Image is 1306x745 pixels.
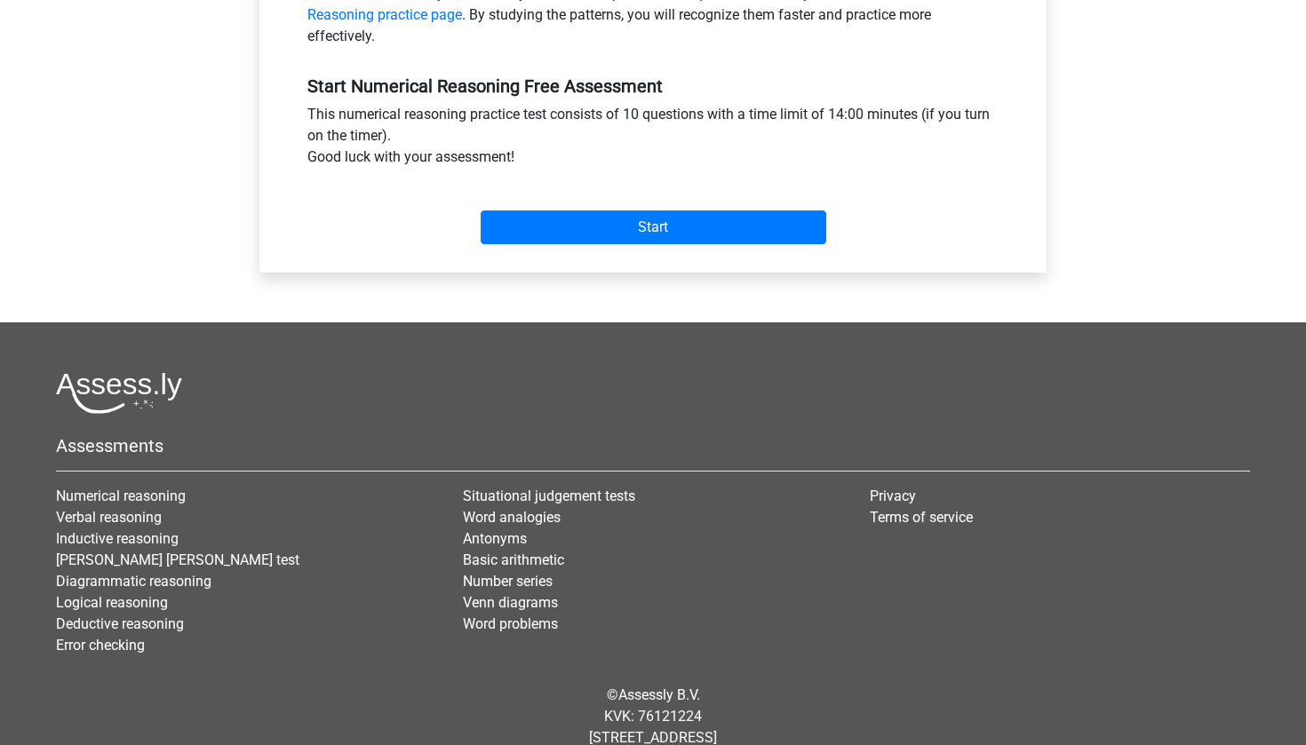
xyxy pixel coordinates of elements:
a: Situational judgement tests [463,487,635,504]
a: Numerical reasoning [56,487,186,504]
a: Error checking [56,637,145,654]
a: Assessly B.V. [618,686,700,703]
a: Antonyms [463,530,527,547]
a: Terms of service [870,509,973,526]
a: Word analogies [463,509,561,526]
a: Privacy [870,487,916,504]
a: Diagrammatic reasoning [56,573,211,590]
img: Assessly logo [56,372,182,414]
a: [PERSON_NAME] [PERSON_NAME] test [56,551,299,568]
div: This numerical reasoning practice test consists of 10 questions with a time limit of 14:00 minute... [294,104,1012,175]
a: Deductive reasoning [56,615,184,632]
a: Basic arithmetic [463,551,564,568]
a: Word problems [463,615,558,632]
h5: Start Numerical Reasoning Free Assessment [307,75,999,97]
a: Venn diagrams [463,594,558,611]
a: Verbal reasoning [56,509,162,526]
a: Logical reasoning [56,594,168,611]
a: Number series [463,573,553,590]
input: Start [481,210,826,244]
a: Inductive reasoning [56,530,179,547]
h5: Assessments [56,435,1250,456]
